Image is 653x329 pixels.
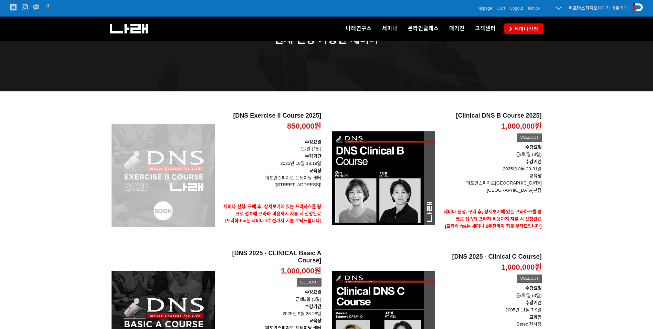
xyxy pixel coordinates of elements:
[220,289,322,303] p: 금/토/일 (3일)
[220,175,322,182] p: 퍼포먼스피지오 트레이닝 센터
[220,303,322,318] p: 2025년 9월 26-28일
[440,299,542,314] p: 2005년 11월 7-9일
[223,204,322,216] strong: 세미나 신청, 구매 후, 상세보기에 있는 프라하스쿨 링크로 접속해 프라하 비용까지 지불 시 신청완료
[225,218,322,223] span: [프라하 fee는 세미나 2주전까지 지불 부탁드립니다]
[512,26,538,32] span: 세미나신청
[528,5,540,12] a: Notice
[309,318,322,323] strong: 교육장
[477,5,492,12] a: Mypage
[501,121,542,131] p: 1,000,000원
[517,133,541,142] div: SOLDOUT
[305,139,322,144] strong: 수강요일
[341,17,377,41] a: 나래연구소
[569,6,598,11] strong: 퍼포먼스피지오
[475,25,496,31] span: 고객센터
[449,25,465,31] span: 매거진
[346,25,372,31] span: 나래연구소
[305,153,322,159] strong: 수강기간
[440,285,542,299] p: 금/토/일 (3일)
[440,253,542,261] h2: [DNS 2025 - Clinical C Course]
[440,158,542,173] p: 2025년 8월 29-31일
[444,209,542,221] strong: 세미나 신청, 구매 후, 상세보기에 있는 프라하스쿨 링크로 접속해 프라하 비용까지 지불 시 신청완료
[510,5,523,12] a: Logout
[440,112,542,120] h2: [Clinical DNS B Course 2025]
[220,181,322,189] p: [[STREET_ADDRESS]]
[517,275,541,283] div: SOLDOUT
[305,289,322,295] strong: 수강요일
[377,17,403,41] a: 세미나
[501,262,542,272] p: 1,000,000원
[287,121,322,131] p: 850,000원
[440,321,542,328] p: Setec 전시장
[403,17,444,41] a: 온라인클래스
[382,25,398,31] span: 세미나
[220,139,322,153] p: 토/일 (2일)
[497,5,505,12] a: Cart
[220,112,322,239] a: [DNS Exercise II Course 2025] 850,000원 수강요일토/일 (2일)수강기간 2025년 10월 18,19일교육장퍼포먼스피지오 트레이닝 센터[[STREE...
[220,250,322,265] h2: [DNS 2025 - CLINICAL Basic A Course]
[220,112,322,120] h2: [DNS Exercise II Course 2025]
[525,159,542,164] strong: 수강기간
[305,304,322,309] strong: 수강기간
[220,153,322,167] p: 2025년 10월 18,19일
[309,168,322,173] strong: 교육장
[440,151,542,158] p: 금/토/일 (3일)
[440,112,542,244] a: [Clinical DNS B Course 2025] 1,000,000원 SOLDOUT 수강요일금/토/일 (3일)수강기간 2025년 8월 29-31일교육장퍼포먼스피지오[GEOG...
[525,144,542,150] strong: 수강요일
[408,25,439,31] span: 온라인클래스
[444,17,470,41] a: 매거진
[297,278,321,287] div: SOLDOUT
[529,173,542,178] strong: 교육장
[529,315,542,320] strong: 교육장
[281,266,322,276] p: 1,000,000원
[445,223,542,229] span: [프라하 fee는 세미나 2주전까지 지불 부탁드립니다]
[440,180,542,194] p: 퍼포먼스피지오[GEOGRAPHIC_DATA] [GEOGRAPHIC_DATA]본점
[525,286,542,291] strong: 수강요일
[569,6,628,11] a: 퍼포먼스피지오페이지 바로가기
[470,17,501,41] a: 고객센터
[525,300,542,305] strong: 수강기간
[504,23,544,33] a: 세미나신청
